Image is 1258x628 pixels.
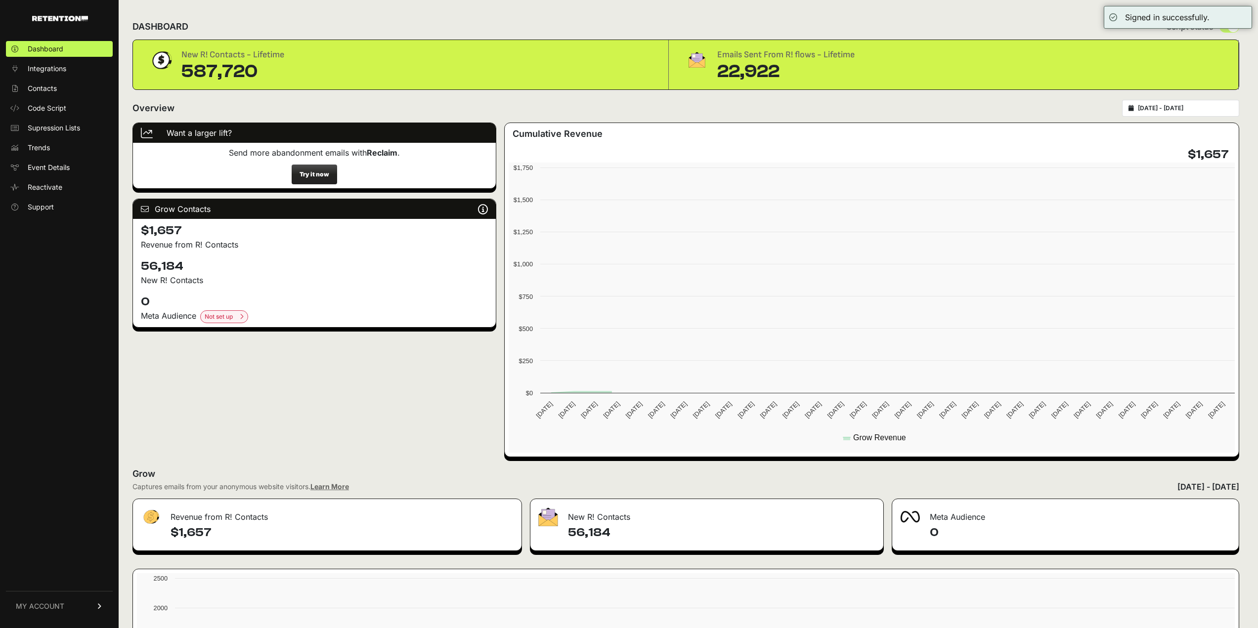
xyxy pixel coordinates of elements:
[624,400,643,419] text: [DATE]
[6,61,113,77] a: Integrations
[171,525,514,541] h4: $1,657
[513,127,603,141] h3: Cumulative Revenue
[28,202,54,212] span: Support
[930,525,1231,541] h4: 0
[133,123,496,143] div: Want a larger lift?
[132,482,349,492] div: Captures emails from your anonymous website visitors.
[133,499,521,529] div: Revenue from R! Contacts
[514,228,533,236] text: $1,250
[6,81,113,96] a: Contacts
[1094,400,1114,419] text: [DATE]
[960,400,979,419] text: [DATE]
[825,400,845,419] text: [DATE]
[1027,400,1046,419] text: [DATE]
[141,294,488,310] h4: 0
[736,400,755,419] text: [DATE]
[870,400,890,419] text: [DATE]
[32,16,88,21] img: Retention.com
[1188,147,1229,163] h4: $1,657
[132,101,174,115] h2: Overview
[803,400,823,419] text: [DATE]
[367,148,397,158] strong: Reclaim
[6,199,113,215] a: Support
[848,400,868,419] text: [DATE]
[141,310,488,323] div: Meta Audience
[892,499,1239,529] div: Meta Audience
[141,258,488,274] h4: 56,184
[647,400,666,419] text: [DATE]
[519,293,532,300] text: $750
[6,140,113,156] a: Trends
[557,400,576,419] text: [DATE]
[6,120,113,136] a: Supression Lists
[149,48,174,73] img: dollar-coin-05c43ed7efb7bc0c12610022525b4bbbb207c7efeef5aecc26f025e68dcafac9.png
[141,239,488,251] p: Revenue from R! Contacts
[717,62,855,82] div: 22,922
[519,325,532,333] text: $500
[300,170,329,178] strong: Try it now
[669,400,688,419] text: [DATE]
[6,591,113,621] a: MY ACCOUNT
[6,160,113,175] a: Event Details
[1207,400,1226,419] text: [DATE]
[132,20,188,34] h2: DASHBOARD
[514,196,533,204] text: $1,500
[154,604,168,612] text: 2000
[714,400,733,419] text: [DATE]
[1050,400,1069,419] text: [DATE]
[1125,11,1210,23] div: Signed in successfully.
[514,164,533,171] text: $1,750
[28,182,62,192] span: Reactivate
[530,499,884,529] div: New R! Contacts
[1139,400,1159,419] text: [DATE]
[900,511,920,523] img: fa-meta-2f981b61bb99beabf952f7030308934f19ce035c18b003e963880cc3fabeebb7.png
[915,400,935,419] text: [DATE]
[717,48,855,62] div: Emails Sent From R! flows - Lifetime
[938,400,957,419] text: [DATE]
[685,48,709,72] img: fa-envelope-19ae18322b30453b285274b1b8af3d052b27d846a4fbe8435d1a52b978f639a2.png
[514,260,533,268] text: $1,000
[568,525,876,541] h4: 56,184
[6,41,113,57] a: Dashboard
[154,575,168,582] text: 2500
[579,400,599,419] text: [DATE]
[1162,400,1181,419] text: [DATE]
[1177,481,1239,493] div: [DATE] - [DATE]
[28,163,70,172] span: Event Details
[28,143,50,153] span: Trends
[1072,400,1091,419] text: [DATE]
[16,601,64,611] span: MY ACCOUNT
[519,357,532,365] text: $250
[28,103,66,113] span: Code Script
[28,64,66,74] span: Integrations
[6,179,113,195] a: Reactivate
[181,48,284,62] div: New R! Contacts - Lifetime
[691,400,710,419] text: [DATE]
[141,274,488,286] p: New R! Contacts
[1184,400,1204,419] text: [DATE]
[28,44,63,54] span: Dashboard
[141,223,488,239] h4: $1,657
[141,507,161,527] img: fa-dollar-13500eef13a19c4ab2b9ed9ad552e47b0d9fc28b02b83b90ba0e00f96d6372e9.png
[602,400,621,419] text: [DATE]
[525,389,532,397] text: $0
[132,467,1239,481] h2: Grow
[781,400,800,419] text: [DATE]
[28,123,80,133] span: Supression Lists
[141,147,488,159] p: Send more abandonment emails with .
[28,84,57,93] span: Contacts
[310,482,349,491] a: Learn More
[133,199,496,219] div: Grow Contacts
[1117,400,1136,419] text: [DATE]
[1005,400,1024,419] text: [DATE]
[853,433,906,442] text: Grow Revenue
[181,62,284,82] div: 587,720
[893,400,912,419] text: [DATE]
[983,400,1002,419] text: [DATE]
[534,400,554,419] text: [DATE]
[6,100,113,116] a: Code Script
[758,400,778,419] text: [DATE]
[538,507,558,526] img: fa-envelope-19ae18322b30453b285274b1b8af3d052b27d846a4fbe8435d1a52b978f639a2.png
